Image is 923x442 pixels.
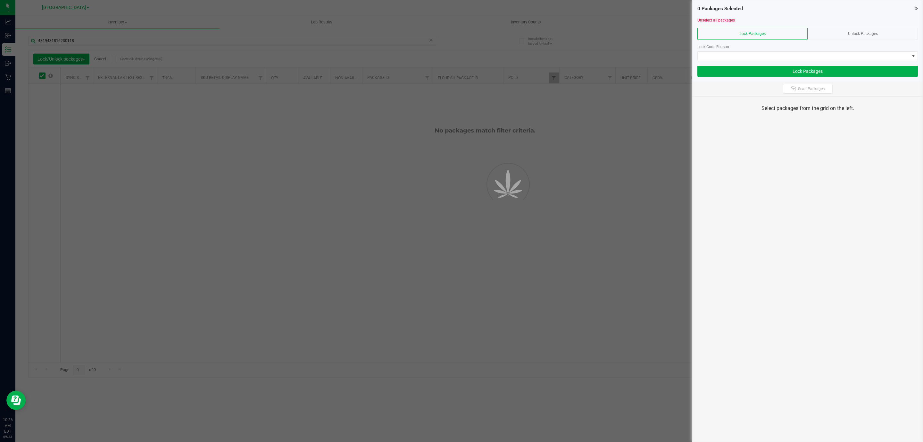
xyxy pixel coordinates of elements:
div: Select packages from the grid on the left. [701,105,915,112]
span: Lock Code Reason [697,45,729,49]
button: Scan Packages [783,84,833,94]
span: Scan Packages [798,86,825,91]
a: Unselect all packages [697,18,735,22]
iframe: Resource center [6,391,26,410]
span: Unlock Packages [848,31,878,36]
button: Lock Packages [697,66,918,77]
span: Lock Packages [740,31,766,36]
